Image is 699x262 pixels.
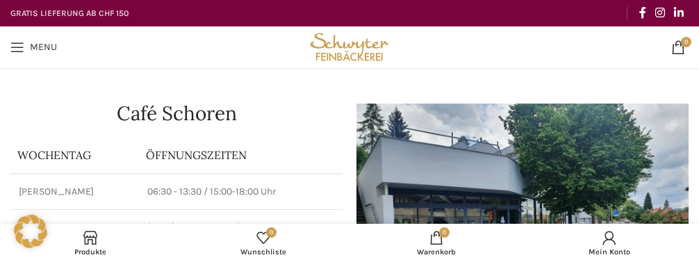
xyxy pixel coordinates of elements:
span: Wunschliste [183,247,343,256]
span: 0 [266,227,277,238]
p: Wochentag [17,147,132,163]
a: Site logo [307,40,393,52]
a: Produkte [3,227,176,259]
h1: Café Schoren [10,104,343,123]
div: My cart [349,227,523,259]
p: [PERSON_NAME] [19,185,131,199]
div: Meine Wunschliste [176,227,349,259]
p: ÖFFNUNGSZEITEN [146,147,336,163]
a: Open mobile menu [3,33,64,61]
p: 07:30 - 12:00 Uhr [147,220,334,234]
a: 0 Warenkorb [349,227,523,259]
img: Bäckerei Schwyter [307,26,393,68]
span: Mein Konto [529,247,689,256]
span: 0 [681,37,691,47]
strong: GRATIS LIEFERUNG AB CHF 150 [10,8,129,18]
p: Samstag [19,220,131,234]
a: 0 Wunschliste [176,227,349,259]
span: 0 [439,227,450,238]
p: 06:30 - 13:30 / 15:00-18:00 Uhr [147,185,334,199]
span: Warenkorb [356,247,516,256]
span: Produkte [10,247,170,256]
span: Menu [30,42,57,52]
a: Linkedin social link [670,2,689,24]
a: Mein Konto [523,227,696,259]
a: Facebook social link [634,2,650,24]
a: 0 [664,33,692,61]
a: Instagram social link [650,2,669,24]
